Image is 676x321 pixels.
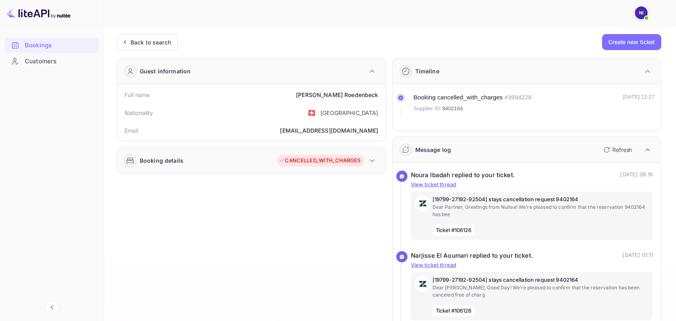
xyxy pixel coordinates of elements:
[45,300,59,315] button: Collapse navigation
[296,91,378,99] div: [PERSON_NAME] Roedenbeck
[505,93,532,102] div: # 3994229
[125,91,150,99] div: Full name
[433,204,649,218] p: Dear Partner, Greetings from Nuitee! We’re pleased to confirm that the reservation 9402164 has bee
[5,38,99,53] div: Bookings
[320,109,378,117] div: [GEOGRAPHIC_DATA]
[5,54,99,69] a: Customers
[415,196,431,212] img: AwvSTEc2VUhQAAAAAElFTkSuQmCC
[280,126,378,135] div: [EMAIL_ADDRESS][DOMAIN_NAME]
[6,6,70,19] img: LiteAPI logo
[125,109,153,117] div: Nationality
[443,105,463,113] span: 9402164
[433,196,649,204] p: [19799-27192-92504] stays cancellation request 9402164
[25,41,95,50] div: Bookings
[414,93,503,102] div: Booking cancelled_with_charges
[5,54,99,69] div: Customers
[307,105,316,120] span: United States
[623,93,655,116] div: [DATE] 12:27
[411,171,515,180] div: Noura Ibadah replied to your ticket.
[411,181,653,189] p: View ticket thread
[411,251,533,260] div: Narjisse El Aoumari replied to your ticket.
[140,156,183,165] div: Booking details
[613,145,632,154] p: Refresh
[623,251,653,260] p: [DATE] 01:11
[414,105,442,113] span: Supplier ID:
[415,145,451,154] div: Message log
[279,157,361,165] div: CANCELLED_WITH_CHARGES
[131,38,171,46] div: Back to search
[411,261,653,269] p: View ticket thread
[140,67,191,75] div: Guest information
[433,305,475,317] span: Ticket #106126
[433,276,649,284] p: [19799-27192-92504] stays cancellation request 9402164
[415,276,431,292] img: AwvSTEc2VUhQAAAAAElFTkSuQmCC
[602,34,662,50] button: Create new ticket
[433,224,475,236] span: Ticket #106126
[415,67,439,75] div: Timeline
[635,6,648,19] img: N Ibadah
[599,143,636,156] button: Refresh
[125,126,139,135] div: Email
[5,38,99,52] a: Bookings
[433,284,649,299] p: Dear [PERSON_NAME], Good Day! We’re pleased to confirm that the reservation has been canceled fre...
[25,57,95,66] div: Customers
[620,171,653,180] p: [DATE] 06:19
